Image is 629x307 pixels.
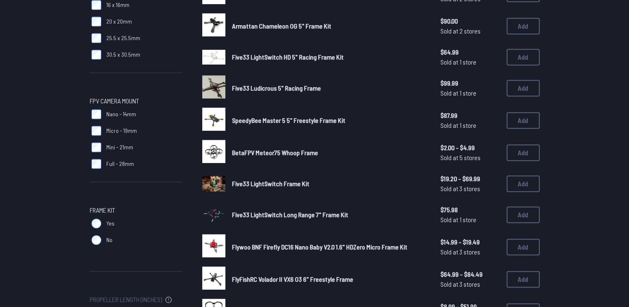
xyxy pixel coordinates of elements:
[507,239,540,255] button: Add
[232,243,407,251] span: Flywoo BNF Firefly DC16 Nano Baby V2.0 1.6" HDZero Micro Frame Kit
[202,13,225,36] img: image
[91,142,101,152] input: Mini - 21mm
[440,269,500,279] span: $64.99 - $84.49
[202,46,225,69] a: image
[440,153,500,163] span: Sold at 5 stores
[232,53,344,61] span: Five33 LightSwitch HD 5" Racing Frame Kit
[232,21,427,31] a: Armattan Chameleon OG 5" Frame Kit
[106,17,132,26] span: 20 x 20mm
[232,83,427,93] a: Five33 Ludicrous 5" Racing Frame
[440,174,500,184] span: $19.20 - $69.99
[202,50,225,65] img: image
[106,160,134,168] span: Full - 28mm
[232,52,427,62] a: Five33 LightSwitch HD 5" Racing Frame Kit
[507,175,540,192] button: Add
[91,235,101,245] input: No
[440,110,500,120] span: $87.99
[440,247,500,257] span: Sold at 3 stores
[507,206,540,223] button: Add
[106,1,129,9] span: 16 x 16mm
[91,218,101,228] input: Yes
[232,275,353,283] span: FlyFishRC Volador II VX6 O3 6" Freestyle Frame
[106,34,140,42] span: 25.5 x 25.5mm
[440,26,500,36] span: Sold at 2 stores
[106,143,133,151] span: Mini - 21mm
[202,140,225,163] img: image
[507,80,540,96] button: Add
[106,127,137,135] span: Micro - 19mm
[202,108,225,131] img: image
[232,116,345,124] span: SpeedyBee Master 5 5" Freestyle Frame Kit
[106,110,136,118] span: Nano - 14mm
[202,202,225,228] a: image
[106,219,115,228] span: Yes
[440,143,500,153] span: $2.00 - $4.99
[106,236,112,244] span: No
[232,242,427,252] a: Flywoo BNF Firefly DC16 Nano Baby V2.0 1.6" HDZero Micro Frame Kit
[91,33,101,43] input: 25.5 x 25.5mm
[232,210,427,220] a: Five33 LightSwitch Long Range 7" Frame Kit
[91,17,101,26] input: 20 x 20mm
[507,144,540,161] button: Add
[232,274,427,284] a: FlyFishRC Volador II VX6 O3 6" Freestyle Frame
[91,159,101,169] input: Full - 28mm
[202,13,225,39] a: image
[440,88,500,98] span: Sold at 1 store
[440,78,500,88] span: $99.99
[202,108,225,133] a: image
[202,75,225,101] a: image
[202,140,225,165] a: image
[440,16,500,26] span: $90.00
[440,184,500,194] span: Sold at 3 stores
[507,18,540,34] button: Add
[106,50,140,59] span: 30.5 x 30.5mm
[91,126,101,136] input: Micro - 19mm
[232,115,427,125] a: SpeedyBee Master 5 5" Freestyle Frame Kit
[440,47,500,57] span: $64.99
[202,234,225,257] img: image
[440,57,500,67] span: Sold at 1 store
[202,172,225,195] a: image
[91,109,101,119] input: Nano - 14mm
[440,279,500,289] span: Sold at 3 stores
[440,237,500,247] span: $14.99 - $19.49
[507,271,540,288] button: Add
[232,149,318,156] span: BetaFPV Meteor75 Whoop Frame
[202,75,225,98] img: image
[440,120,500,130] span: Sold at 1 store
[232,84,321,92] span: Five33 Ludicrous 5" Racing Frame
[202,234,225,260] a: image
[507,49,540,65] button: Add
[202,198,225,229] img: image
[507,112,540,129] button: Add
[232,179,427,189] a: Five33 LightSwitch Frame Kit
[90,96,139,106] span: FPV Camera Mount
[202,176,225,191] img: image
[440,205,500,215] span: $75.98
[232,22,331,30] span: Armattan Chameleon OG 5" Frame Kit
[440,215,500,225] span: Sold at 1 store
[232,148,427,158] a: BetaFPV Meteor75 Whoop Frame
[232,211,348,218] span: Five33 LightSwitch Long Range 7" Frame Kit
[232,180,309,187] span: Five33 LightSwitch Frame Kit
[202,266,225,290] img: image
[202,266,225,292] a: image
[91,50,101,60] input: 30.5 x 30.5mm
[90,295,162,305] span: Propeller Length (Inches)
[90,205,115,215] span: Frame Kit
